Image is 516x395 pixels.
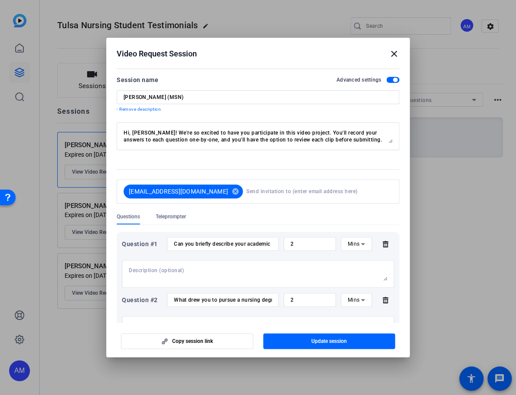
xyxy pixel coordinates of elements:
[291,296,329,303] input: Time
[348,297,360,303] span: Mins
[389,49,399,59] mat-icon: close
[117,49,399,59] div: Video Request Session
[129,187,228,196] span: [EMAIL_ADDRESS][DOMAIN_NAME]
[172,338,213,345] span: Copy session link
[174,240,272,247] input: Enter your question here
[117,106,399,113] p: - Remove description
[246,183,389,200] input: Send invitation to (enter email address here)
[122,295,162,305] div: Question #2
[263,333,395,349] button: Update session
[348,241,360,247] span: Mins
[228,188,243,195] mat-icon: cancel
[156,213,186,220] span: Teleprompter
[122,239,162,249] div: Question #1
[174,296,272,303] input: Enter your question here
[311,338,347,345] span: Update session
[336,76,381,83] h2: Advanced settings
[117,75,158,85] div: Session name
[124,94,392,101] input: Enter Session Name
[117,213,140,220] span: Questions
[291,240,329,247] input: Time
[121,333,253,349] button: Copy session link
